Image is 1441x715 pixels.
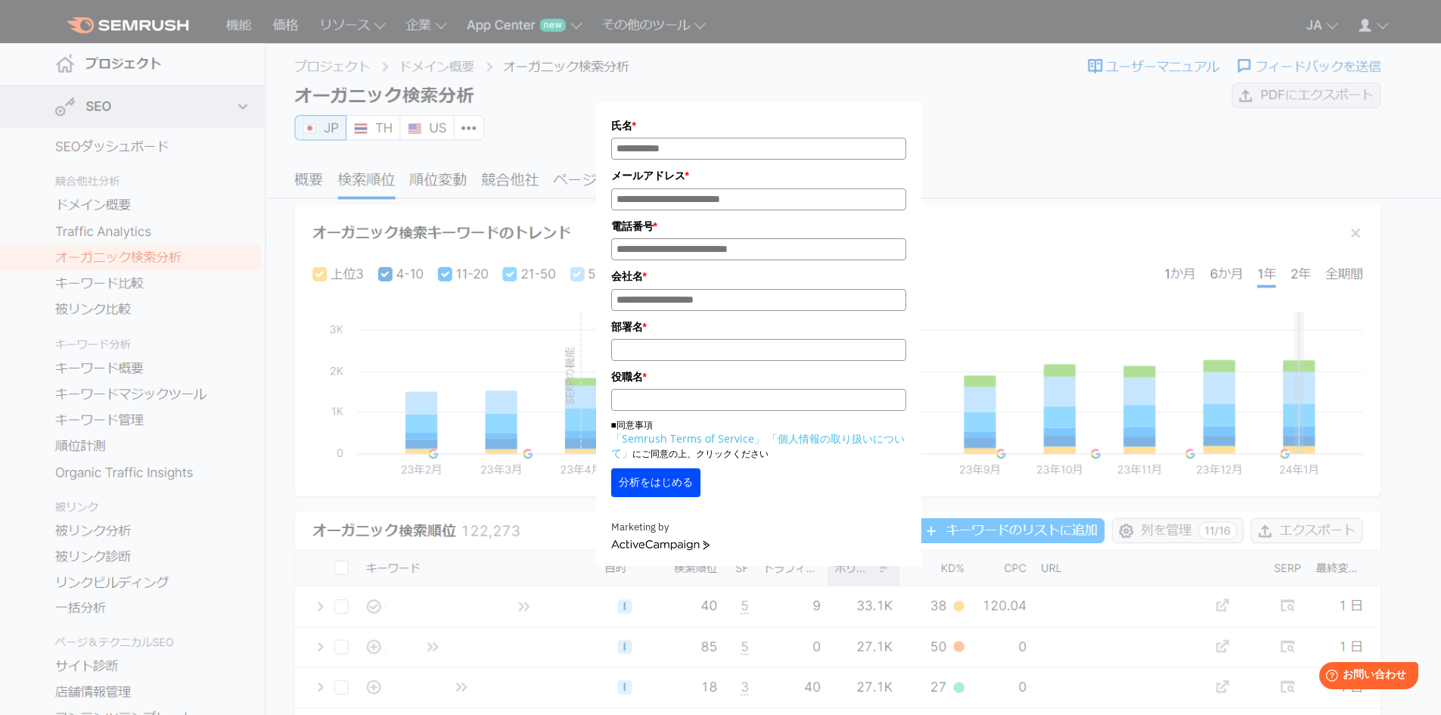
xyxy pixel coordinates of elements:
[611,368,906,385] label: 役職名
[611,268,906,284] label: 会社名
[1306,656,1424,698] iframe: Help widget launcher
[611,520,906,536] div: Marketing by
[611,418,906,461] p: ■同意事項 にご同意の上、クリックください
[611,431,765,446] a: 「Semrush Terms of Service」
[611,218,906,235] label: 電話番号
[611,117,906,134] label: 氏名
[611,167,906,184] label: メールアドレス
[611,431,905,460] a: 「個人情報の取り扱いについて」
[611,319,906,335] label: 部署名
[611,468,700,497] button: 分析をはじめる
